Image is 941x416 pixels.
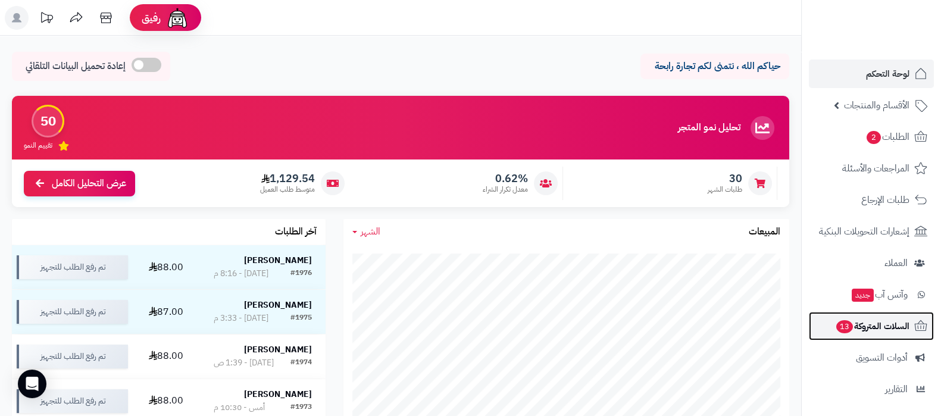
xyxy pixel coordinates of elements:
div: #1973 [290,402,312,414]
p: حياكم الله ، نتمنى لكم تجارة رابحة [649,60,780,73]
span: 13 [836,320,854,334]
span: الشهر [361,224,380,239]
img: logo-2.png [860,9,930,34]
img: ai-face.png [165,6,189,30]
div: [DATE] - 1:39 ص [214,357,274,369]
div: أمس - 10:30 م [214,402,265,414]
span: 2 [866,130,881,145]
span: عرض التحليل الكامل [52,177,126,190]
strong: [PERSON_NAME] [244,299,312,311]
span: أدوات التسويق [856,349,908,366]
strong: [PERSON_NAME] [244,254,312,267]
a: وآتس آبجديد [809,280,934,309]
span: طلبات الإرجاع [861,192,909,208]
div: [DATE] - 8:16 م [214,268,268,280]
span: المراجعات والأسئلة [842,160,909,177]
div: تم رفع الطلب للتجهيز [17,389,128,413]
a: التقارير [809,375,934,404]
span: العملاء [884,255,908,271]
h3: المبيعات [749,227,780,237]
span: الأقسام والمنتجات [844,97,909,114]
a: العملاء [809,249,934,277]
div: [DATE] - 3:33 م [214,312,268,324]
span: معدل تكرار الشراء [483,184,528,195]
span: وآتس آب [851,286,908,303]
a: المراجعات والأسئلة [809,154,934,183]
div: #1975 [290,312,312,324]
a: الشهر [352,225,380,239]
span: التقارير [885,381,908,398]
span: السلات المتروكة [835,318,909,334]
span: جديد [852,289,874,302]
span: 0.62% [483,172,528,185]
div: تم رفع الطلب للتجهيز [17,255,128,279]
strong: [PERSON_NAME] [244,343,312,356]
span: تقييم النمو [24,140,52,151]
a: السلات المتروكة13 [809,312,934,340]
div: تم رفع الطلب للتجهيز [17,345,128,368]
a: أدوات التسويق [809,343,934,372]
strong: [PERSON_NAME] [244,388,312,401]
a: عرض التحليل الكامل [24,171,135,196]
div: Open Intercom Messenger [18,370,46,398]
span: 1,129.54 [260,172,315,185]
span: طلبات الشهر [708,184,742,195]
h3: تحليل نمو المتجر [678,123,740,133]
span: رفيق [142,11,161,25]
td: 88.00 [133,334,200,379]
span: 30 [708,172,742,185]
span: إشعارات التحويلات البنكية [819,223,909,240]
div: #1974 [290,357,312,369]
a: تحديثات المنصة [32,6,61,33]
h3: آخر الطلبات [275,227,317,237]
span: إعادة تحميل البيانات التلقائي [26,60,126,73]
a: لوحة التحكم [809,60,934,88]
div: تم رفع الطلب للتجهيز [17,300,128,324]
a: الطلبات2 [809,123,934,151]
div: #1976 [290,268,312,280]
td: 88.00 [133,245,200,289]
a: طلبات الإرجاع [809,186,934,214]
td: 87.00 [133,290,200,334]
span: متوسط طلب العميل [260,184,315,195]
span: الطلبات [865,129,909,145]
a: إشعارات التحويلات البنكية [809,217,934,246]
span: لوحة التحكم [866,65,909,82]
